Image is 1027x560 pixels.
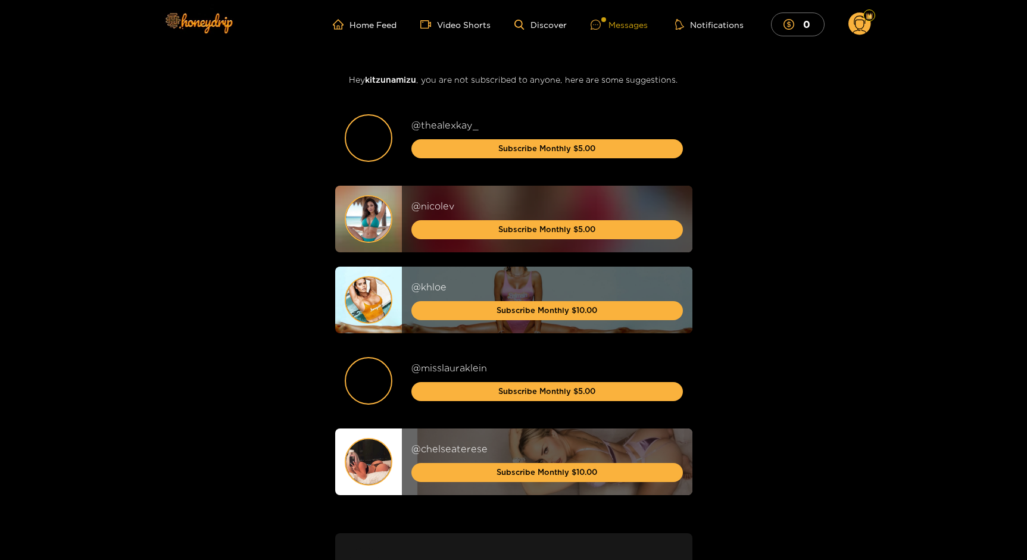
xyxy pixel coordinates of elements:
[411,361,683,375] div: @ misslauraklein
[411,301,683,320] button: Subscribe Monthly $10.00
[771,12,825,36] button: 0
[365,75,416,84] span: kitzunamizu
[672,18,747,30] button: Notifications
[783,19,800,30] span: dollar
[498,142,595,154] span: Subscribe Monthly $5.00
[411,463,683,482] button: Subscribe Monthly $10.00
[346,277,391,323] img: sfsdf
[420,19,491,30] a: Video Shorts
[411,382,683,401] button: Subscribe Monthly $5.00
[498,223,595,235] span: Subscribe Monthly $5.00
[497,466,597,478] span: Subscribe Monthly $10.00
[411,118,683,132] div: @ thealexkay_
[346,439,391,484] img: sfsdf
[420,19,437,30] span: video-camera
[801,18,812,30] mark: 0
[333,19,397,30] a: Home Feed
[335,73,692,86] h3: Hey , you are not subscribed to anyone, here are some suggestions.
[411,442,683,456] div: @ chelseaterese
[866,12,873,20] img: Fan Level
[514,20,566,30] a: Discover
[411,220,683,239] button: Subscribe Monthly $5.00
[333,19,349,30] span: home
[498,385,595,397] span: Subscribe Monthly $5.00
[497,304,597,316] span: Subscribe Monthly $10.00
[411,280,683,294] div: @ khloe
[591,18,648,32] div: Messages
[411,139,683,158] button: Subscribe Monthly $5.00
[411,199,683,213] div: @ nicolev
[346,196,391,242] img: sfsdf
